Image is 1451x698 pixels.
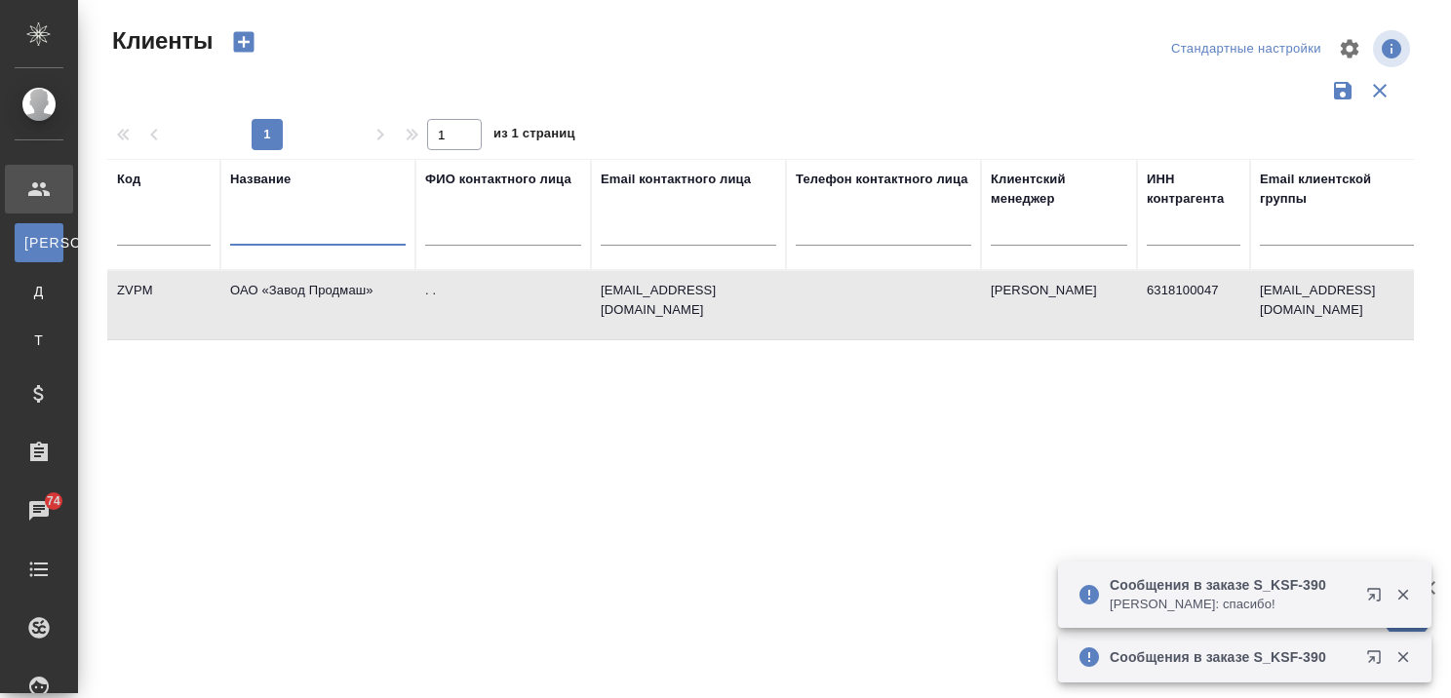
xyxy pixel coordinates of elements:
span: 74 [35,491,72,511]
span: из 1 страниц [493,122,575,150]
span: Т [24,330,54,350]
td: . . [415,271,591,339]
div: Телефон контактного лица [796,170,968,189]
div: split button [1166,34,1326,64]
a: 74 [5,486,73,535]
button: Открыть в новой вкладке [1354,575,1401,622]
button: Закрыть [1383,648,1423,666]
span: [PERSON_NAME] [24,233,54,252]
td: 6318100047 [1137,271,1250,339]
td: ОАО «Завод Продмаш» [220,271,415,339]
p: Сообщения в заказе S_KSF-390 [1110,575,1353,595]
a: Д [15,272,63,311]
a: [PERSON_NAME] [15,223,63,262]
button: Сохранить фильтры [1324,72,1361,109]
span: Посмотреть информацию [1373,30,1414,67]
a: Т [15,321,63,360]
div: Клиентский менеджер [991,170,1127,209]
div: Email клиентской группы [1260,170,1416,209]
td: [PERSON_NAME] [981,271,1137,339]
p: Сообщения в заказе S_KSF-390 [1110,647,1353,667]
button: Сбросить фильтры [1361,72,1398,109]
div: ФИО контактного лица [425,170,571,189]
td: ZVPM [107,271,220,339]
button: Закрыть [1383,586,1423,603]
span: Настроить таблицу [1326,25,1373,72]
div: ИНН контрагента [1147,170,1240,209]
span: Д [24,282,54,301]
button: Создать [220,25,267,58]
p: [EMAIL_ADDRESS][DOMAIN_NAME] [601,281,776,320]
div: Email контактного лица [601,170,751,189]
button: Открыть в новой вкладке [1354,638,1401,684]
p: [PERSON_NAME]: спасибо! [1110,595,1353,614]
div: Код [117,170,140,189]
span: Клиенты [107,25,213,57]
div: Название [230,170,291,189]
td: [EMAIL_ADDRESS][DOMAIN_NAME] [1250,271,1426,339]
